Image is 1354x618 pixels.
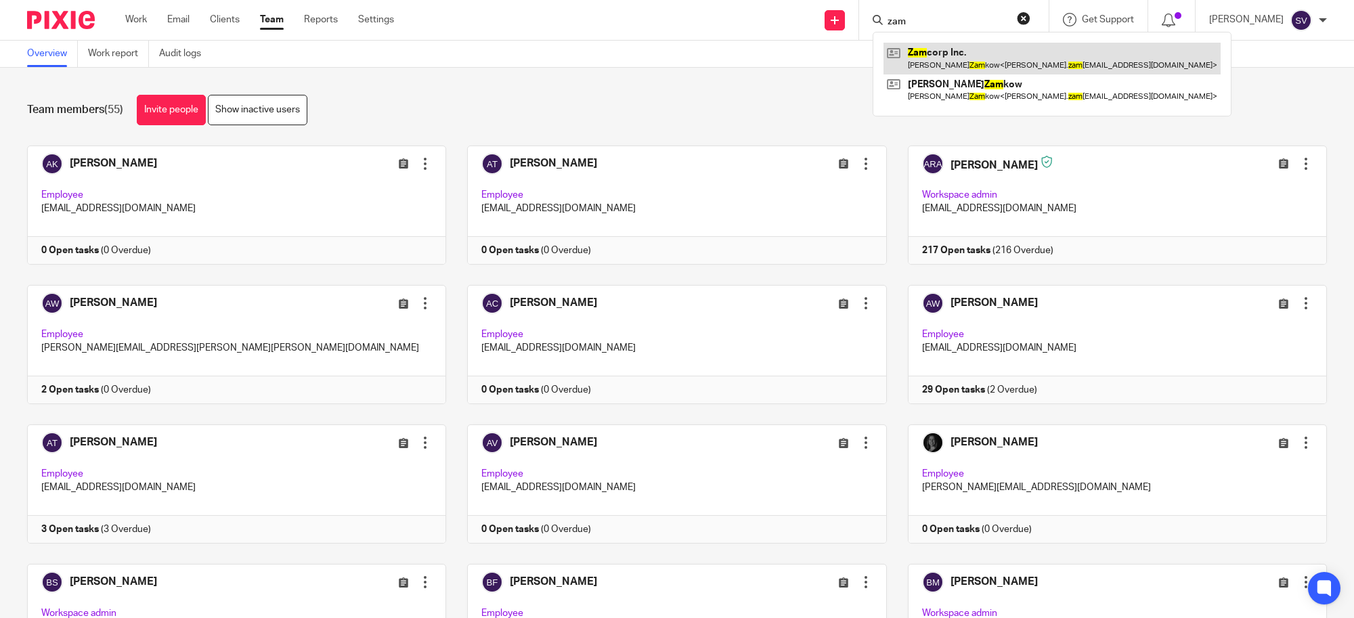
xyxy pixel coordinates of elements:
[210,13,240,26] a: Clients
[88,41,149,67] a: Work report
[1082,15,1134,24] span: Get Support
[125,13,147,26] a: Work
[1017,12,1030,25] button: Clear
[167,13,190,26] a: Email
[208,95,307,125] a: Show inactive users
[260,13,284,26] a: Team
[27,11,95,29] img: Pixie
[137,95,206,125] a: Invite people
[304,13,338,26] a: Reports
[27,41,78,67] a: Overview
[1290,9,1312,31] img: svg%3E
[159,41,211,67] a: Audit logs
[1209,13,1284,26] p: [PERSON_NAME]
[104,104,123,115] span: (55)
[27,103,123,117] h1: Team members
[358,13,394,26] a: Settings
[886,16,1008,28] input: Search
